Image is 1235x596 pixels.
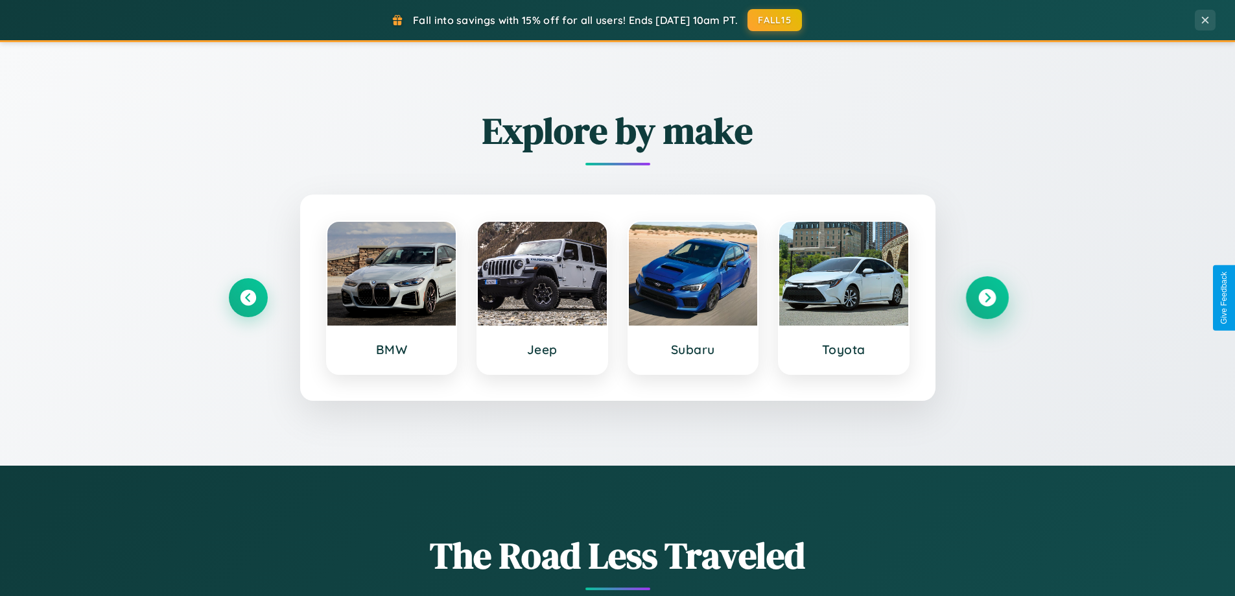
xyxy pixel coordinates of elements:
[1219,272,1229,324] div: Give Feedback
[229,530,1007,580] h1: The Road Less Traveled
[229,106,1007,156] h2: Explore by make
[642,342,745,357] h3: Subaru
[491,342,594,357] h3: Jeep
[413,14,738,27] span: Fall into savings with 15% off for all users! Ends [DATE] 10am PT.
[792,342,895,357] h3: Toyota
[340,342,443,357] h3: BMW
[747,9,802,31] button: FALL15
